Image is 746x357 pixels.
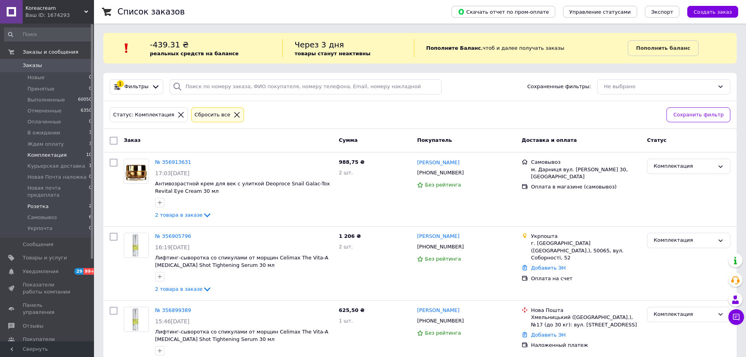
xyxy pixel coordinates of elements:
[647,137,667,143] span: Статус
[89,185,92,199] span: 0
[155,170,190,176] span: 17:03[DATE]
[654,162,714,170] div: Комплектация
[339,233,361,239] span: 1 206 ₴
[527,83,591,91] span: Сохраненные фильтры:
[155,212,202,218] span: 2 товара в заказе
[155,233,191,239] a: № 356905796
[27,96,65,103] span: Выполненные
[193,111,232,119] div: Сбросить все
[694,9,732,15] span: Создать заказ
[27,163,85,170] span: Курьерская доставка
[89,129,92,136] span: 3
[679,9,738,14] a: Создать заказ
[124,159,148,183] img: Фото товару
[124,233,148,257] img: Фото товару
[425,182,461,188] span: Без рейтинга
[155,255,328,268] a: Лифтинг-сыворотка со спикулами от морщин Celimax The Vita-A [MEDICAL_DATA] Shot Tightening Serum ...
[155,181,330,194] a: Антивозрастной крем для век с улиткой Deoproce Snail Galac-Tox Revital Eye Cream 30 мл
[121,42,132,54] img: :exclamation:
[636,45,690,51] b: Пополнить баланс
[89,225,92,232] span: 0
[89,203,92,210] span: 2
[531,183,641,190] div: Оплата в магазине (самовывоз)
[23,49,78,56] span: Заказы и сообщения
[89,74,92,81] span: 0
[531,307,641,314] div: Нова Пошта
[628,40,698,56] a: Пополнить баланс
[687,6,738,18] button: Создать заказ
[604,83,714,91] div: Не выбрано
[155,318,190,324] span: 15:46[DATE]
[27,152,67,159] span: Комплектация
[83,268,96,275] span: 99+
[531,240,641,261] div: г. [GEOGRAPHIC_DATA] ([GEOGRAPHIC_DATA].), 50065, вул. Соборності, 52
[74,268,83,275] span: 29
[89,163,92,170] span: 1
[27,203,49,210] span: Розетка
[425,256,461,262] span: Без рейтинга
[417,137,452,143] span: Покупатель
[89,174,92,181] span: 0
[27,225,52,232] span: Укрпочта
[531,265,565,271] a: Добавить ЭН
[89,214,92,221] span: 6
[27,185,89,199] span: Новая почта предоплата
[117,7,185,16] h1: Список заказов
[673,111,724,119] span: Сохранить фильтр
[294,40,344,49] span: Через 3 дня
[112,111,176,119] div: Статус: Комплектация
[150,40,189,49] span: -439.31 ₴
[414,39,628,57] div: , чтоб и далее получать заказы
[531,332,565,338] a: Добавить ЭН
[124,233,149,258] a: Фото товару
[426,45,481,51] b: Пополните Баланс
[124,307,148,332] img: Фото товару
[81,107,92,114] span: 6350
[458,8,549,15] span: Скачать отчет по пром-оплате
[124,307,149,332] a: Фото товару
[124,137,141,143] span: Заказ
[155,159,191,165] a: № 356913631
[27,129,60,136] span: В ожидании
[27,214,57,221] span: Самовывоз
[563,6,637,18] button: Управление статусами
[654,236,714,245] div: Комплектация
[155,212,212,218] a: 2 товара в заказе
[86,152,92,159] span: 10
[339,159,365,165] span: 988,75 ₴
[155,286,202,292] span: 2 товара в заказе
[531,275,641,282] div: Оплата на счет
[25,12,94,19] div: Ваш ID: 1674293
[23,336,55,343] span: Покупатели
[294,51,370,56] b: товары станут неактивны
[667,107,730,123] button: Сохранить фильтр
[150,51,239,56] b: реальных средств на балансе
[78,96,92,103] span: 60050
[89,118,92,125] span: 0
[155,329,328,342] span: Лифтинг-сыворотка со спикулами от морщин Celimax The Vita-A [MEDICAL_DATA] Shot Tightening Serum ...
[339,137,358,143] span: Сумма
[417,170,464,176] span: [PHONE_NUMBER]
[23,241,53,248] span: Сообщения
[25,5,84,12] span: Koreacream
[27,74,45,81] span: Новые
[155,286,212,292] a: 2 товара в заказе
[417,244,464,250] span: [PHONE_NUMBER]
[531,342,641,349] div: Наложенный платеж
[23,268,58,275] span: Уведомления
[452,6,555,18] button: Скачать отчет по пром-оплате
[645,6,679,18] button: Экспорт
[124,159,149,184] a: Фото товару
[339,318,353,324] span: 1 шт.
[417,233,459,240] a: [PERSON_NAME]
[654,310,714,319] div: Комплектация
[531,159,641,166] div: Самовывоз
[417,159,459,167] a: [PERSON_NAME]
[27,174,87,181] span: Новая Почта наложка
[569,9,631,15] span: Управление статусами
[23,323,43,330] span: Отзывы
[27,107,61,114] span: Отмененные
[339,307,365,313] span: 625,50 ₴
[531,314,641,328] div: Хмельницький ([GEOGRAPHIC_DATA].), №17 (до 30 кг): вул. [STREET_ADDRESS]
